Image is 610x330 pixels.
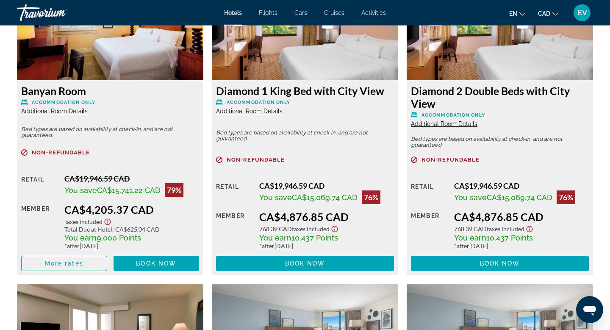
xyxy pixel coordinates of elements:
div: Retail [21,174,58,197]
div: Member [21,203,58,249]
span: Additional Room Details [216,108,283,115]
a: Hotels [224,9,242,16]
p: Bed types are based on availability at check-in, and are not guaranteed. [216,130,394,142]
button: Show Taxes and Fees disclaimer [103,216,113,226]
span: You earn [64,233,97,242]
div: CA$19,946.59 CAD [259,181,394,190]
button: Show Taxes and Fees disclaimer [524,223,535,233]
span: Taxes included [292,225,330,232]
div: 79% [165,183,183,197]
a: Cars [294,9,307,16]
div: : CA$625.04 CAD [64,226,199,233]
span: You earn [259,233,291,242]
span: You save [259,193,292,202]
span: EV [577,8,587,17]
div: CA$19,946.59 CAD [64,174,199,183]
span: 768.39 CAD [454,225,487,232]
div: CA$4,205.37 CAD [64,203,199,216]
span: CA$15,069.74 CAD [292,193,358,202]
h3: Banyan Room [21,84,199,97]
button: Book now [411,256,589,271]
a: Activities [361,9,386,16]
div: CA$4,876.85 CAD [454,210,589,223]
button: Change language [509,7,525,20]
span: 9,000 Points [97,233,141,242]
span: More rates [45,260,83,267]
span: 768.39 CAD [259,225,292,232]
div: * [DATE] [64,242,199,249]
button: Change currency [538,7,558,20]
h3: Diamond 1 King Bed with City View [216,84,394,97]
span: CA$15,741.22 CAD [97,186,161,195]
span: Non-refundable [421,157,480,162]
div: * [DATE] [454,242,589,249]
a: Cruises [324,9,344,16]
div: CA$4,876.85 CAD [259,210,394,223]
span: CA$15,069.74 CAD [487,193,552,202]
div: 76% [362,190,380,204]
span: after [262,242,274,249]
span: Non-refundable [32,150,90,155]
button: Show Taxes and Fees disclaimer [330,223,340,233]
button: User Menu [571,4,593,22]
div: Member [216,210,253,249]
div: 76% [557,190,575,204]
span: Book now [136,260,176,267]
span: Book now [285,260,325,267]
span: Accommodation Only [421,112,485,118]
div: * [DATE] [259,242,394,249]
button: Book now [114,256,200,271]
div: Member [411,210,448,249]
span: Accommodation Only [32,100,95,105]
div: Retail [411,181,448,204]
p: Bed types are based on availability at check-in, and are not guaranteed. [411,136,589,148]
span: en [509,10,517,17]
span: Taxes included [64,218,103,225]
a: Travorium [17,2,102,24]
span: CAD [538,10,550,17]
span: after [67,242,80,249]
p: Bed types are based on availability at check-in, and are not guaranteed. [21,126,199,138]
button: Book now [216,256,394,271]
span: Accommodation Only [227,100,290,105]
span: Total Due at Hotel [64,226,112,233]
span: Non-refundable [227,157,285,162]
span: 10,437 Points [486,233,533,242]
span: Taxes included [487,225,524,232]
a: Flights [259,9,277,16]
span: 10,437 Points [291,233,338,242]
span: You earn [454,233,486,242]
span: You save [454,193,487,202]
span: Book now [480,260,520,267]
span: Additional Room Details [411,120,477,127]
span: Additional Room Details [21,108,88,115]
button: More rates [21,256,107,271]
div: Retail [216,181,253,204]
span: You save [64,186,97,195]
span: after [457,242,469,249]
iframe: Button to launch messaging window [576,296,603,323]
h3: Diamond 2 Double Beds with City View [411,84,589,110]
div: CA$19,946.59 CAD [454,181,589,190]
